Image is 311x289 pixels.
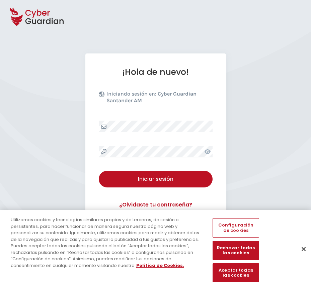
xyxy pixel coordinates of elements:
[213,241,259,260] button: Rechazar todas las cookies
[106,91,197,104] b: Cyber Guardian Santander AM
[99,201,213,209] a: ¿Olvidaste tu contraseña?
[99,171,213,187] button: Iniciar sesión
[104,175,208,183] div: Iniciar sesión
[99,67,213,77] h1: ¡Hola de nuevo!
[136,262,184,269] a: Más información sobre su privacidad, se abre en una nueva pestaña
[213,218,259,237] button: Configuración de cookies, Abre el cuadro de diálogo del centro de preferencias.
[11,216,203,269] div: Utilizamos cookies y tecnologías similares propias y de terceros, de sesión o persistentes, para ...
[106,91,211,107] p: Iniciando sesión en:
[213,263,259,282] button: Aceptar todas las cookies
[296,242,311,256] button: Cerrar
